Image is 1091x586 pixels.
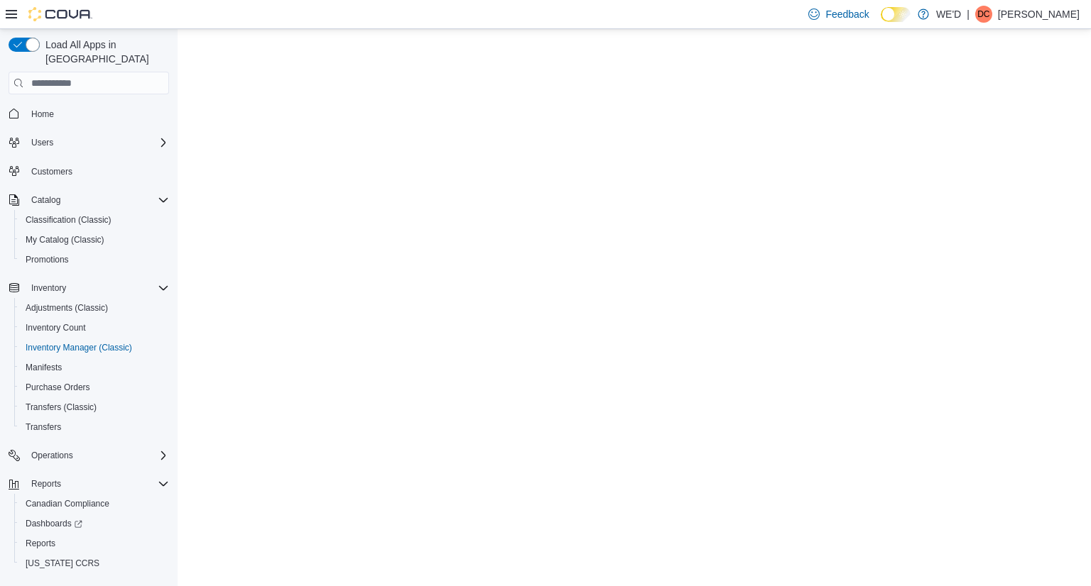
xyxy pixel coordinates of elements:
[3,278,175,298] button: Inventory
[26,280,169,297] span: Inventory
[26,342,132,353] span: Inventory Manager (Classic)
[14,514,175,534] a: Dashboards
[20,399,102,416] a: Transfers (Classic)
[20,231,110,248] a: My Catalog (Classic)
[26,447,169,464] span: Operations
[936,6,961,23] p: WE'D
[31,194,60,206] span: Catalog
[14,417,175,437] button: Transfers
[26,362,62,373] span: Manifests
[14,397,175,417] button: Transfers (Classic)
[3,446,175,465] button: Operations
[3,161,175,182] button: Customers
[26,382,90,393] span: Purchase Orders
[14,553,175,573] button: [US_STATE] CCRS
[975,6,992,23] div: David Chu
[26,134,59,151] button: Users
[14,494,175,514] button: Canadian Compliance
[20,535,169,552] span: Reports
[26,192,66,209] button: Catalog
[14,338,175,358] button: Inventory Manager (Classic)
[20,359,67,376] a: Manifests
[20,339,138,356] a: Inventory Manager (Classic)
[31,478,61,490] span: Reports
[20,399,169,416] span: Transfers (Classic)
[14,318,175,338] button: Inventory Count
[31,137,53,148] span: Users
[20,515,88,532] a: Dashboards
[14,377,175,397] button: Purchase Orders
[28,7,92,21] img: Cova
[881,22,881,23] span: Dark Mode
[967,6,970,23] p: |
[26,234,104,245] span: My Catalog (Classic)
[26,254,69,265] span: Promotions
[3,133,175,153] button: Users
[31,166,72,177] span: Customers
[998,6,1080,23] p: [PERSON_NAME]
[14,534,175,553] button: Reports
[26,538,55,549] span: Reports
[20,299,114,316] a: Adjustments (Classic)
[3,103,175,123] button: Home
[825,7,869,21] span: Feedback
[20,319,92,336] a: Inventory Count
[14,358,175,377] button: Manifests
[26,402,97,413] span: Transfers (Classic)
[20,359,169,376] span: Manifests
[31,109,54,120] span: Home
[26,322,86,333] span: Inventory Count
[20,211,117,228] a: Classification (Classic)
[26,475,67,492] button: Reports
[20,339,169,356] span: Inventory Manager (Classic)
[20,495,169,512] span: Canadian Compliance
[26,518,82,529] span: Dashboards
[14,210,175,230] button: Classification (Classic)
[26,134,169,151] span: Users
[20,251,75,268] a: Promotions
[20,419,169,436] span: Transfers
[20,535,61,552] a: Reports
[20,231,169,248] span: My Catalog (Classic)
[26,192,169,209] span: Catalog
[26,447,79,464] button: Operations
[31,450,73,461] span: Operations
[26,475,169,492] span: Reports
[26,280,72,297] button: Inventory
[26,214,112,226] span: Classification (Classic)
[20,555,169,572] span: Washington CCRS
[20,211,169,228] span: Classification (Classic)
[31,282,66,294] span: Inventory
[26,104,169,122] span: Home
[26,162,169,180] span: Customers
[977,6,989,23] span: DC
[20,251,169,268] span: Promotions
[20,299,169,316] span: Adjustments (Classic)
[20,319,169,336] span: Inventory Count
[26,498,109,509] span: Canadian Compliance
[20,515,169,532] span: Dashboards
[20,495,115,512] a: Canadian Compliance
[20,555,105,572] a: [US_STATE] CCRS
[26,163,78,180] a: Customers
[881,7,911,22] input: Dark Mode
[20,379,169,396] span: Purchase Orders
[26,302,108,314] span: Adjustments (Classic)
[14,250,175,270] button: Promotions
[20,419,67,436] a: Transfers
[14,298,175,318] button: Adjustments (Classic)
[26,421,61,433] span: Transfers
[40,38,169,66] span: Load All Apps in [GEOGRAPHIC_DATA]
[3,474,175,494] button: Reports
[14,230,175,250] button: My Catalog (Classic)
[3,190,175,210] button: Catalog
[26,106,60,123] a: Home
[26,558,99,569] span: [US_STATE] CCRS
[20,379,96,396] a: Purchase Orders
